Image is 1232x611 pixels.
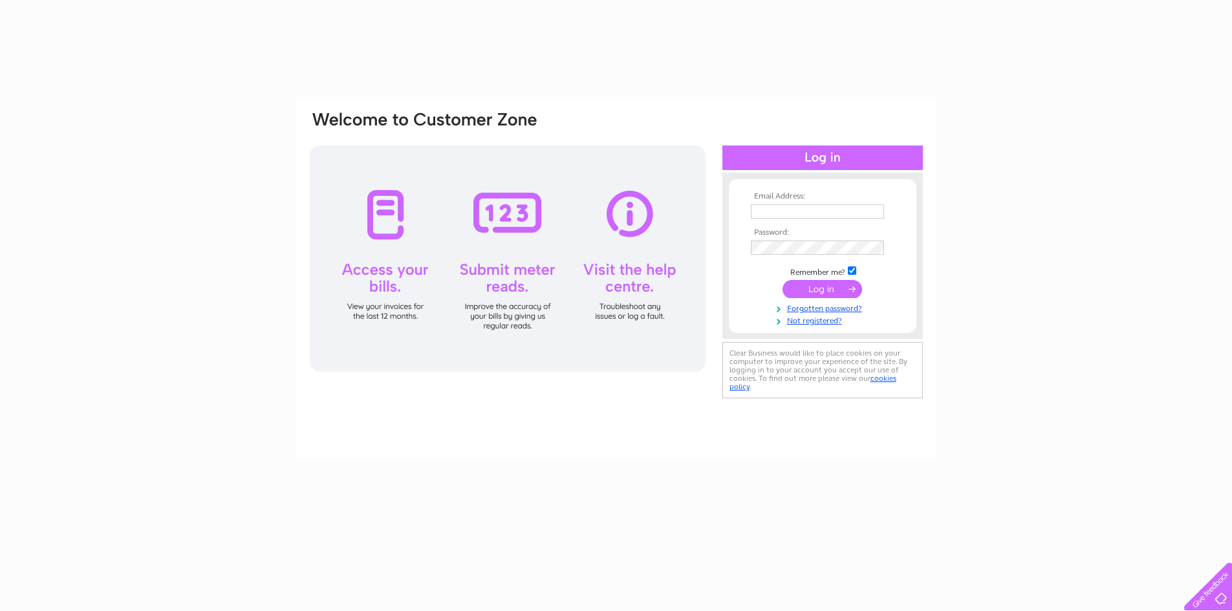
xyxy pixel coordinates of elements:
[748,264,898,277] td: Remember me?
[748,192,898,201] th: Email Address:
[751,314,898,326] a: Not registered?
[722,342,923,398] div: Clear Business would like to place cookies on your computer to improve your experience of the sit...
[751,301,898,314] a: Forgotten password?
[729,374,896,391] a: cookies policy
[783,280,862,298] input: Submit
[748,228,898,237] th: Password:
